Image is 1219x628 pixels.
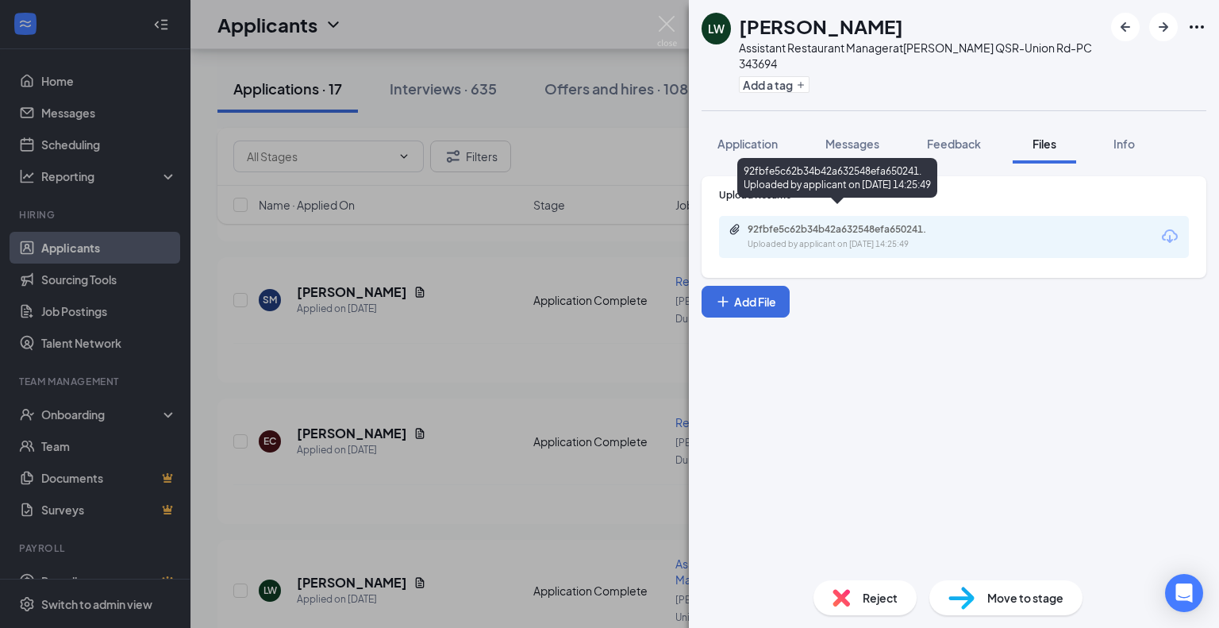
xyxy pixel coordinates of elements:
svg: ArrowRight [1154,17,1173,37]
button: ArrowRight [1149,13,1178,41]
div: LW [708,21,725,37]
span: Feedback [927,137,981,151]
span: Info [1113,137,1135,151]
span: Move to stage [987,589,1063,607]
span: Files [1032,137,1056,151]
span: Messages [825,137,879,151]
div: Upload Resume [719,188,1189,202]
button: ArrowLeftNew [1111,13,1140,41]
button: Add FilePlus [702,286,790,318]
div: Uploaded by applicant on [DATE] 14:25:49 [748,238,986,251]
svg: Paperclip [729,223,741,236]
span: Application [717,137,778,151]
a: Paperclip92fbfe5c62b34b42a632548efa650241.Uploaded by applicant on [DATE] 14:25:49 [729,223,986,251]
svg: Plus [715,294,731,310]
svg: Ellipses [1187,17,1206,37]
span: Reject [863,589,898,607]
svg: ArrowLeftNew [1116,17,1135,37]
svg: Plus [796,80,806,90]
div: Open Intercom Messenger [1165,574,1203,612]
svg: Download [1160,227,1179,246]
h1: [PERSON_NAME] [739,13,903,40]
div: Assistant Restaurant Manager at [PERSON_NAME] QSR-Union Rd-PC 343694 [739,40,1103,71]
button: PlusAdd a tag [739,76,809,93]
div: 92fbfe5c62b34b42a632548efa650241. Uploaded by applicant on [DATE] 14:25:49 [737,158,937,198]
div: 92fbfe5c62b34b42a632548efa650241. [748,223,970,236]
